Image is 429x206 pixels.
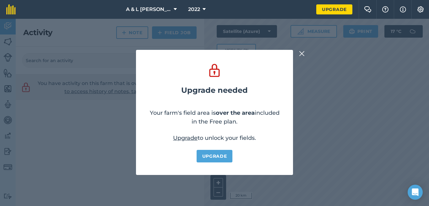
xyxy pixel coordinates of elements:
[216,109,255,116] strong: over the area
[126,6,171,13] span: A & L [PERSON_NAME] & sons
[382,6,389,13] img: A question mark icon
[299,50,305,57] img: svg+xml;base64,PHN2ZyB4bWxucz0iaHR0cDovL3d3dy53My5vcmcvMjAwMC9zdmciIHdpZHRoPSIyMiIgaGVpZ2h0PSIzMC...
[197,150,233,162] a: Upgrade
[6,4,16,14] img: fieldmargin Logo
[188,6,200,13] span: 2022
[417,6,424,13] img: A cog icon
[408,185,423,200] div: Open Intercom Messenger
[173,135,198,141] a: Upgrade
[173,134,256,142] p: to unlock your fields.
[181,86,248,95] h2: Upgrade needed
[149,108,280,126] p: Your farm's field area is included in the Free plan.
[316,4,352,14] a: Upgrade
[400,6,406,13] img: svg+xml;base64,PHN2ZyB4bWxucz0iaHR0cDovL3d3dy53My5vcmcvMjAwMC9zdmciIHdpZHRoPSIxNyIgaGVpZ2h0PSIxNy...
[364,6,372,13] img: Two speech bubbles overlapping with the left bubble in the forefront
